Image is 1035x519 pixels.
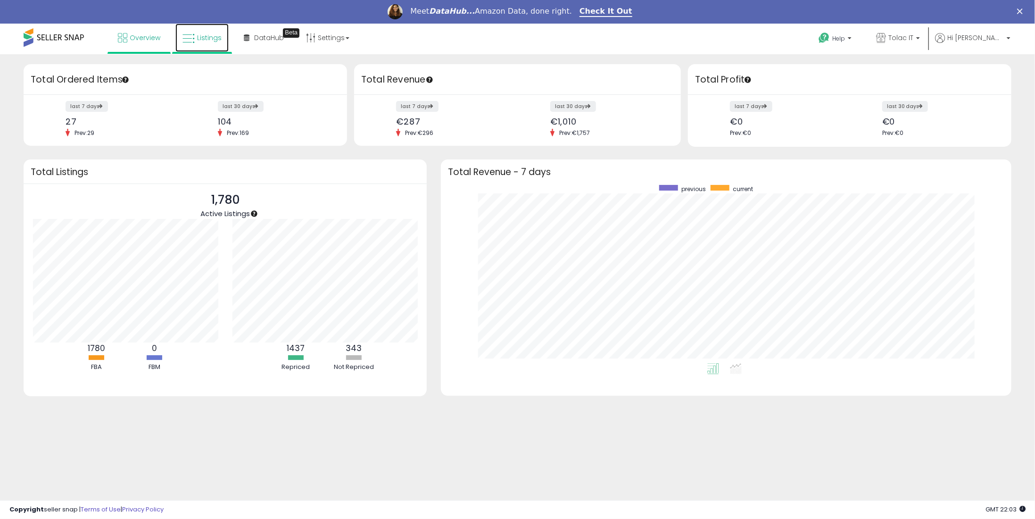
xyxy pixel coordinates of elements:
span: DataHub [254,33,284,42]
b: 343 [346,343,362,354]
a: Check It Out [580,7,632,17]
i: Get Help [818,32,830,44]
a: DataHub [237,24,291,52]
label: last 7 days [66,101,108,112]
b: 1780 [88,343,105,354]
div: Tooltip anchor [250,209,258,218]
div: 104 [218,117,331,126]
span: Overview [130,33,160,42]
h3: Total Ordered Items [31,73,340,86]
span: Prev: €1,757 [555,129,595,137]
p: 1,780 [200,191,250,209]
label: last 30 days [218,101,264,112]
span: Prev: €0 [882,129,903,137]
div: Tooltip anchor [744,75,752,84]
span: Tolac IT [888,33,913,42]
h3: Total Listings [31,168,420,176]
span: Prev: €0 [730,129,751,137]
span: Hi [PERSON_NAME] [947,33,1004,42]
div: Repriced [268,363,324,372]
div: €0 [730,117,843,126]
div: €0 [882,117,995,126]
div: €1,010 [550,117,664,126]
span: Active Listings [200,209,250,218]
span: Listings [197,33,222,42]
img: Profile image for Georgie [388,4,403,19]
a: Overview [111,24,167,52]
span: previous [681,185,706,193]
label: last 30 days [882,101,928,112]
div: FBM [126,363,183,372]
span: Prev: 29 [70,129,99,137]
h3: Total Revenue [361,73,674,86]
i: DataHub... [429,7,475,16]
div: Tooltip anchor [283,28,299,38]
label: last 30 days [550,101,596,112]
span: Help [832,34,845,42]
div: Close [1017,8,1027,14]
span: current [733,185,753,193]
div: Not Repriced [326,363,382,372]
span: Prev: €296 [400,129,438,137]
a: Tolac IT [869,24,927,54]
h3: Total Revenue - 7 days [448,168,1004,176]
div: Tooltip anchor [121,75,130,84]
label: last 7 days [730,101,772,112]
div: €287 [396,117,510,126]
div: Meet Amazon Data, done right. [410,7,572,16]
b: 0 [152,343,157,354]
h3: Total Profit [695,73,1004,86]
a: Listings [175,24,229,52]
div: 27 [66,117,178,126]
b: 1437 [287,343,305,354]
a: Help [811,25,861,54]
a: Settings [299,24,356,52]
span: Prev: 169 [222,129,254,137]
div: FBA [68,363,125,372]
div: Tooltip anchor [425,75,434,84]
a: Hi [PERSON_NAME] [935,33,1010,54]
label: last 7 days [396,101,439,112]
